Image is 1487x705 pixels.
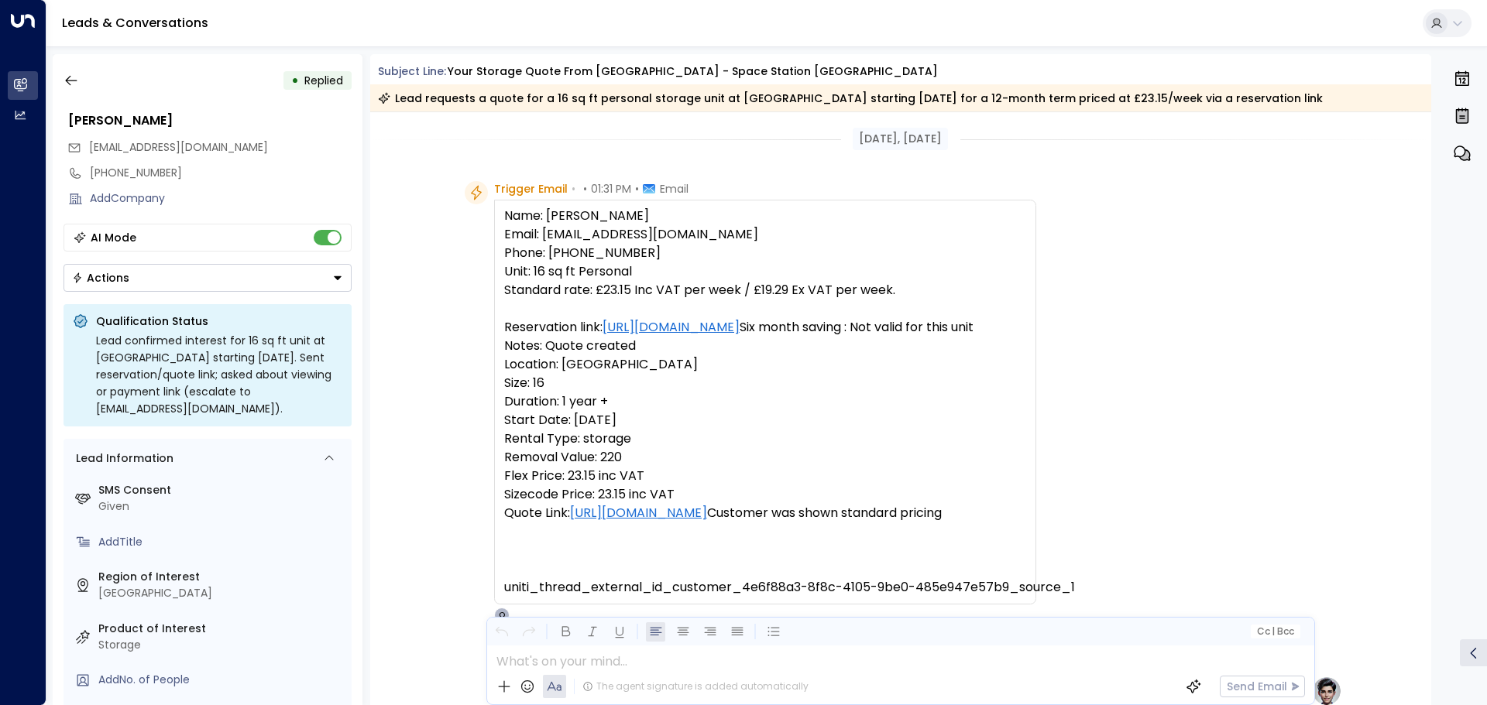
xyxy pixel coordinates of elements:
div: Storage [98,637,345,653]
div: Lead Information [70,450,173,467]
span: krishna.ravindeam1988@gmail.com [89,139,268,156]
div: [PERSON_NAME] [68,111,352,130]
span: Replied [304,73,343,88]
a: Leads & Conversations [62,14,208,32]
span: 01:31 PM [591,181,631,197]
div: Your storage quote from [GEOGRAPHIC_DATA] - Space Station [GEOGRAPHIC_DATA] [448,63,938,80]
div: AddTitle [98,534,345,550]
div: AddCompany [90,190,352,207]
div: [DATE], [DATE] [853,128,948,150]
button: Undo [492,622,511,642]
p: Qualification Status [96,313,342,329]
a: [URL][DOMAIN_NAME] [570,504,707,522]
span: • [572,181,575,197]
label: Region of Interest [98,569,345,585]
div: The agent signature is added automatically [582,679,809,693]
div: Lead confirmed interest for 16 sq ft unit at [GEOGRAPHIC_DATA] starting [DATE]. Sent reservation/... [96,332,342,417]
div: O [494,607,510,623]
div: Actions [72,271,129,285]
div: [PHONE_NUMBER] [90,165,352,181]
span: • [583,181,587,197]
span: Cc Bcc [1256,626,1293,637]
div: Lead requests a quote for a 16 sq ft personal storage unit at [GEOGRAPHIC_DATA] starting [DATE] f... [378,91,1323,106]
span: Subject Line: [378,63,446,79]
div: AddNo. of People [98,672,345,688]
div: • [291,67,299,94]
div: Given [98,498,345,515]
button: Cc|Bcc [1250,625,1300,639]
button: Redo [519,622,538,642]
pre: Name: [PERSON_NAME] Email: [EMAIL_ADDRESS][DOMAIN_NAME] Phone: [PHONE_NUMBER] Unit: 16 sq ft Pers... [504,207,1026,597]
div: AI Mode [91,230,136,245]
span: | [1272,626,1275,637]
button: Actions [64,264,352,292]
div: Button group with a nested menu [64,264,352,292]
span: Trigger Email [494,181,568,197]
span: [EMAIL_ADDRESS][DOMAIN_NAME] [89,139,268,155]
span: • [635,181,639,197]
span: Email [660,181,689,197]
div: [GEOGRAPHIC_DATA] [98,585,345,601]
a: [URL][DOMAIN_NAME] [603,318,740,337]
label: Product of Interest [98,621,345,637]
label: SMS Consent [98,482,345,498]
